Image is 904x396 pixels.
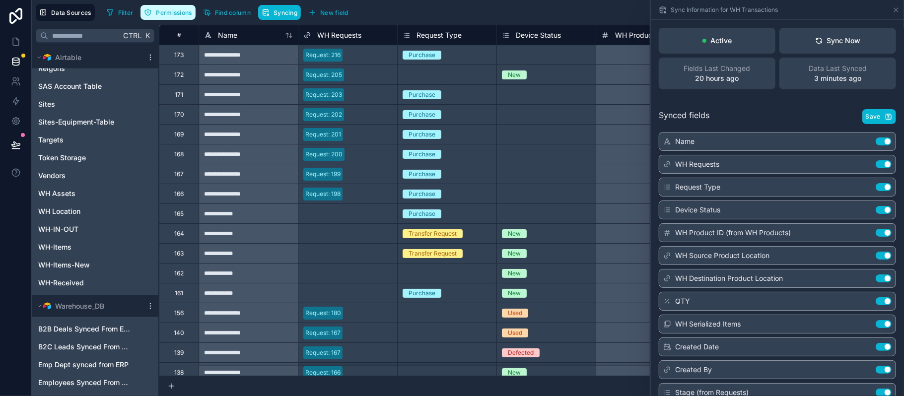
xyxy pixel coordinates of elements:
div: # [167,31,191,39]
div: Purchase [409,289,435,298]
div: 168 [174,150,184,158]
div: Request: 180 [305,309,341,318]
span: Data Sources [51,9,91,16]
div: 171 [175,91,183,99]
div: 173 [174,51,184,59]
div: Purchase [409,150,435,159]
div: 138 [174,369,184,377]
div: Transfer Request [409,229,457,238]
span: WH Requests [675,159,719,169]
a: Permissions [140,5,199,20]
div: Purchase [409,170,435,179]
div: Request: 201 [305,130,341,139]
button: Permissions [140,5,195,20]
div: 140 [174,329,184,337]
div: Request: 167 [305,329,341,337]
span: Created By [675,365,712,375]
span: Data Last Synced [809,64,867,73]
div: Request: 199 [305,170,341,179]
div: Used [508,329,522,337]
div: Request: 200 [305,150,343,159]
span: WH Requests [317,30,361,40]
div: Request: 167 [305,348,341,357]
div: Request: 166 [305,368,341,377]
div: Purchase [409,51,435,60]
div: 163 [174,250,184,258]
span: Fields Last Changed [684,64,751,73]
p: Active [710,36,732,46]
span: Ctrl [122,29,142,42]
span: K [144,32,151,39]
span: Device Status [516,30,561,40]
span: Syncing [274,9,297,16]
span: Filter [118,9,134,16]
span: Name [675,136,695,146]
span: WH Source Product Location [675,251,769,261]
div: Request: 205 [305,70,342,79]
span: Created Date [675,342,719,352]
div: Transfer Request [409,249,457,258]
span: WH Product ID (from WH Products) [615,30,731,40]
p: 3 minutes ago [814,73,861,83]
div: Used [508,309,522,318]
div: 139 [174,349,184,357]
div: 164 [174,230,184,238]
span: Find column [215,9,251,16]
button: Syncing [258,5,301,20]
div: 156 [174,309,184,317]
div: New [508,289,521,298]
div: 165 [174,210,184,218]
div: New [508,269,521,278]
span: Request Type [675,182,720,192]
div: 170 [174,111,184,119]
div: Purchase [409,190,435,198]
span: New field [320,9,348,16]
div: New [508,368,521,377]
span: Save [866,113,881,121]
span: WH Product ID (from WH Products) [675,228,791,238]
div: 172 [174,71,184,79]
span: QTY [675,296,690,306]
div: Request: 202 [305,110,342,119]
div: 169 [174,131,184,138]
button: Sync Now [779,28,896,54]
div: New [508,249,521,258]
div: Purchase [409,209,435,218]
div: 167 [174,170,184,178]
span: WH Serialized Items [675,319,741,329]
div: 166 [174,190,184,198]
span: Device Status [675,205,720,215]
div: 162 [174,269,184,277]
div: Purchase [409,110,435,119]
div: Purchase [409,130,435,139]
div: 161 [175,289,183,297]
div: Defected [508,348,534,357]
span: Permissions [156,9,192,16]
p: 20 hours ago [695,73,739,83]
span: Request Type [417,30,462,40]
div: Sync Now [815,36,861,46]
button: Data Sources [36,4,95,21]
div: Purchase [409,90,435,99]
button: Filter [103,5,137,20]
div: Request: 216 [305,51,341,60]
button: Save [862,109,896,124]
a: Syncing [258,5,305,20]
span: Name [218,30,237,40]
div: New [508,229,521,238]
div: Request: 198 [305,190,341,198]
span: Sync Information for WH Transactions [671,6,778,14]
span: WH Destination Product Location [675,273,783,283]
button: Find column [200,5,254,20]
div: Request: 203 [305,90,342,99]
div: New [508,70,521,79]
button: New field [305,5,352,20]
span: Synced fields [659,109,709,124]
